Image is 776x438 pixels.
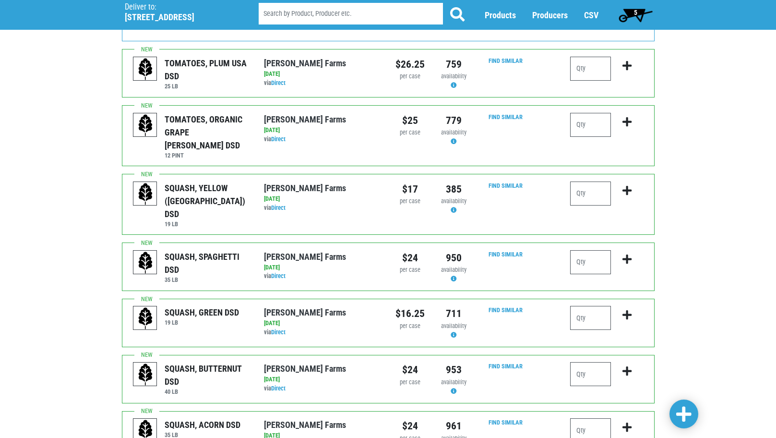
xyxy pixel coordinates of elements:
[271,328,286,336] a: Direct
[395,362,425,377] div: $24
[570,113,611,137] input: Qty
[264,384,381,393] div: via
[395,128,425,137] div: per case
[264,263,381,272] div: [DATE]
[570,306,611,330] input: Qty
[395,197,425,206] div: per case
[395,418,425,434] div: $24
[125,2,234,12] p: Deliver to:
[264,135,381,144] div: via
[439,113,468,128] div: 779
[271,79,286,86] a: Direct
[395,113,425,128] div: $25
[264,114,346,124] a: [PERSON_NAME] Farms
[439,182,468,197] div: 385
[570,57,611,81] input: Qty
[133,182,157,206] img: placeholder-variety-43d6402dacf2d531de610a020419775a.svg
[271,204,286,211] a: Direct
[395,57,425,72] div: $26.25
[133,251,157,275] img: placeholder-variety-43d6402dacf2d531de610a020419775a.svg
[133,113,157,137] img: placeholder-variety-43d6402dacf2d531de610a020419775a.svg
[489,419,523,426] a: Find Similar
[441,378,466,386] span: availability
[133,363,157,387] img: placeholder-variety-43d6402dacf2d531de610a020419775a.svg
[165,388,250,395] h6: 40 LB
[133,57,157,81] img: placeholder-variety-43d6402dacf2d531de610a020419775a.svg
[165,250,250,276] div: SQUASH, SPAGHETTI DSD
[165,182,250,220] div: SQUASH, YELLOW ([GEOGRAPHIC_DATA]) DSD
[532,10,568,20] a: Producers
[441,73,466,80] span: availability
[264,204,381,213] div: via
[439,250,468,266] div: 950
[489,306,523,314] a: Find Similar
[259,3,443,24] input: Search by Product, Producer etc.
[395,306,425,321] div: $16.25
[264,195,381,204] div: [DATE]
[264,79,381,88] div: via
[264,328,381,337] div: via
[634,9,637,16] span: 5
[271,135,286,143] a: Direct
[264,375,381,384] div: [DATE]
[584,10,598,20] a: CSV
[441,322,466,329] span: availability
[395,182,425,197] div: $17
[489,113,523,121] a: Find Similar
[441,266,466,273] span: availability
[133,306,157,330] img: placeholder-variety-43d6402dacf2d531de610a020419775a.svg
[570,182,611,206] input: Qty
[264,126,381,135] div: [DATE]
[264,364,346,374] a: [PERSON_NAME] Farms
[264,272,381,281] div: via
[570,250,611,274] input: Qty
[439,418,468,434] div: 961
[395,266,425,275] div: per case
[441,129,466,136] span: availability
[570,362,611,386] input: Qty
[439,362,468,377] div: 953
[165,152,250,159] h6: 12 PINT
[165,306,239,319] div: SQUASH, GREEN DSD
[264,183,346,193] a: [PERSON_NAME] Farms
[395,322,425,331] div: per case
[165,220,250,228] h6: 19 LB
[489,57,523,64] a: Find Similar
[264,58,346,68] a: [PERSON_NAME] Farms
[165,418,240,431] div: SQUASH, ACORN DSD
[125,12,234,23] h5: [STREET_ADDRESS]
[165,113,250,152] div: TOMATOES, ORGANIC GRAPE [PERSON_NAME] DSD
[165,83,250,90] h6: 25 LB
[165,362,250,388] div: SQUASH, BUTTERNUT DSD
[264,420,346,430] a: [PERSON_NAME] Farms
[441,197,466,205] span: availability
[165,57,250,83] div: TOMATOES, PLUM USA DSD
[271,385,286,392] a: Direct
[264,70,381,79] div: [DATE]
[264,307,346,317] a: [PERSON_NAME] Farms
[395,72,425,81] div: per case
[485,10,516,20] a: Products
[489,182,523,189] a: Find Similar
[271,272,286,280] a: Direct
[489,251,523,258] a: Find Similar
[165,276,250,283] h6: 35 LB
[264,319,381,328] div: [DATE]
[439,57,468,72] div: 759
[264,252,346,262] a: [PERSON_NAME] Farms
[439,306,468,321] div: 711
[395,378,425,387] div: per case
[165,319,239,326] h6: 19 LB
[489,363,523,370] a: Find Similar
[614,5,657,24] a: 5
[395,250,425,266] div: $24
